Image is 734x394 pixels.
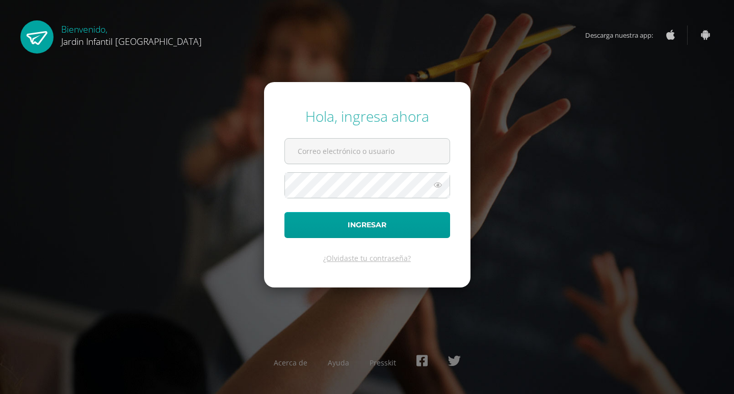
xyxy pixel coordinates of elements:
[284,212,450,238] button: Ingresar
[323,253,411,263] a: ¿Olvidaste tu contraseña?
[61,20,202,47] div: Bienvenido,
[284,107,450,126] div: Hola, ingresa ahora
[585,25,663,45] span: Descarga nuestra app:
[274,358,307,367] a: Acerca de
[61,35,202,47] span: Jardin Infantil [GEOGRAPHIC_DATA]
[328,358,349,367] a: Ayuda
[285,139,450,164] input: Correo electrónico o usuario
[370,358,396,367] a: Presskit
